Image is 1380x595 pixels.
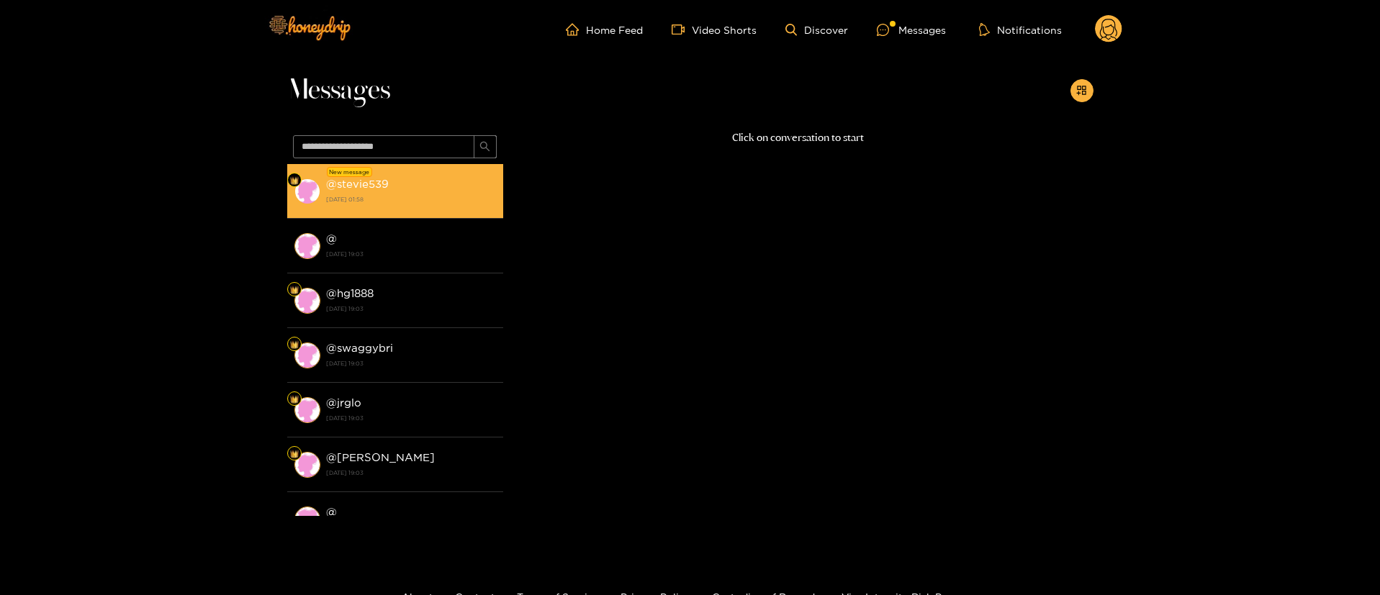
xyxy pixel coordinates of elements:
[975,22,1066,37] button: Notifications
[294,288,320,314] img: conversation
[290,286,299,294] img: Fan Level
[326,412,496,424] strong: [DATE] 19:03
[479,141,490,153] span: search
[290,395,299,404] img: Fan Level
[326,451,435,463] strong: @ [PERSON_NAME]
[672,23,757,36] a: Video Shorts
[294,233,320,259] img: conversation
[785,24,848,36] a: Discover
[290,176,299,185] img: Fan Level
[326,302,496,315] strong: [DATE] 19:03
[294,507,320,532] img: conversation
[287,73,390,108] span: Messages
[294,178,320,204] img: conversation
[326,357,496,370] strong: [DATE] 19:03
[1070,79,1093,102] button: appstore-add
[326,232,337,245] strong: @
[290,340,299,349] img: Fan Level
[326,466,496,479] strong: [DATE] 19:03
[672,23,692,36] span: video-camera
[326,396,361,409] strong: @ jrglo
[566,23,643,36] a: Home Feed
[326,193,496,206] strong: [DATE] 01:58
[294,397,320,423] img: conversation
[326,342,393,354] strong: @ swaggybri
[326,287,374,299] strong: @ hg1888
[327,167,372,177] div: New message
[566,23,586,36] span: home
[503,130,1093,146] p: Click on conversation to start
[326,178,389,190] strong: @ stevie539
[474,135,497,158] button: search
[294,452,320,478] img: conversation
[1076,85,1087,97] span: appstore-add
[290,450,299,458] img: Fan Level
[326,247,496,260] strong: [DATE] 19:03
[294,342,320,368] img: conversation
[877,22,946,38] div: Messages
[326,506,337,518] strong: @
